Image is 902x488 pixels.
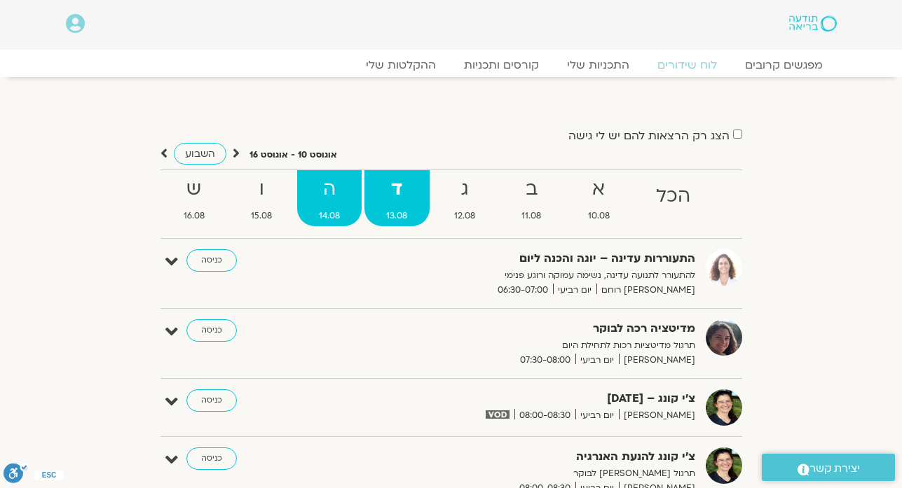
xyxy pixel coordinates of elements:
[619,353,695,368] span: [PERSON_NAME]
[634,181,713,212] strong: הכל
[352,447,695,466] strong: צ'י קונג להנעת האנרגיה
[352,268,695,283] p: להתעורר לתנועה עדינה, נשימה עמוקה ורוגע פנימי
[486,410,509,419] img: vodicon
[432,170,498,226] a: ג12.08
[186,389,237,412] a: כניסה
[250,148,337,162] p: אוגוסט 10 - אוגוסט 16
[575,408,619,423] span: יום רביעי
[352,389,695,408] strong: צ'י קונג – [DATE]
[352,466,695,481] p: תרגול [PERSON_NAME] לבוקר
[352,319,695,338] strong: מדיטציה רכה לבוקר
[515,353,575,368] span: 07:30-08:00
[229,209,294,223] span: 15.08
[500,170,563,226] a: ב11.08
[493,283,553,298] span: 06:30-07:00
[364,170,430,226] a: ד13.08
[450,58,553,72] a: קורסים ותכניות
[186,249,237,272] a: כניסה
[553,58,643,72] a: התכניות שלי
[162,174,227,205] strong: ש
[575,353,619,368] span: יום רביעי
[229,174,294,205] strong: ו
[174,143,226,165] a: השבוע
[566,209,632,223] span: 10.08
[162,170,227,226] a: ש16.08
[297,209,362,223] span: 14.08
[186,319,237,342] a: כניסה
[566,174,632,205] strong: א
[297,174,362,205] strong: ה
[66,58,837,72] nav: Menu
[568,130,730,142] label: הצג רק הרצאות להם יש לי גישה
[352,249,695,268] strong: התעוררות עדינה – יוגה והכנה ליום
[553,283,596,298] span: יום רביעי
[566,170,632,226] a: א10.08
[731,58,837,72] a: מפגשים קרובים
[186,447,237,470] a: כניסה
[297,170,362,226] a: ה14.08
[352,58,450,72] a: ההקלטות שלי
[634,170,713,226] a: הכל
[352,338,695,353] p: תרגול מדיטציות רכות לתחילת היום
[229,170,294,226] a: ו15.08
[596,283,695,298] span: [PERSON_NAME] רוחם
[185,147,215,160] span: השבוע
[514,408,575,423] span: 08:00-08:30
[162,209,227,223] span: 16.08
[643,58,731,72] a: לוח שידורים
[619,408,695,423] span: [PERSON_NAME]
[364,174,430,205] strong: ד
[762,454,895,481] a: יצירת קשר
[432,209,498,223] span: 12.08
[500,209,563,223] span: 11.08
[364,209,430,223] span: 13.08
[500,174,563,205] strong: ב
[809,459,860,478] span: יצירת קשר
[432,174,498,205] strong: ג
